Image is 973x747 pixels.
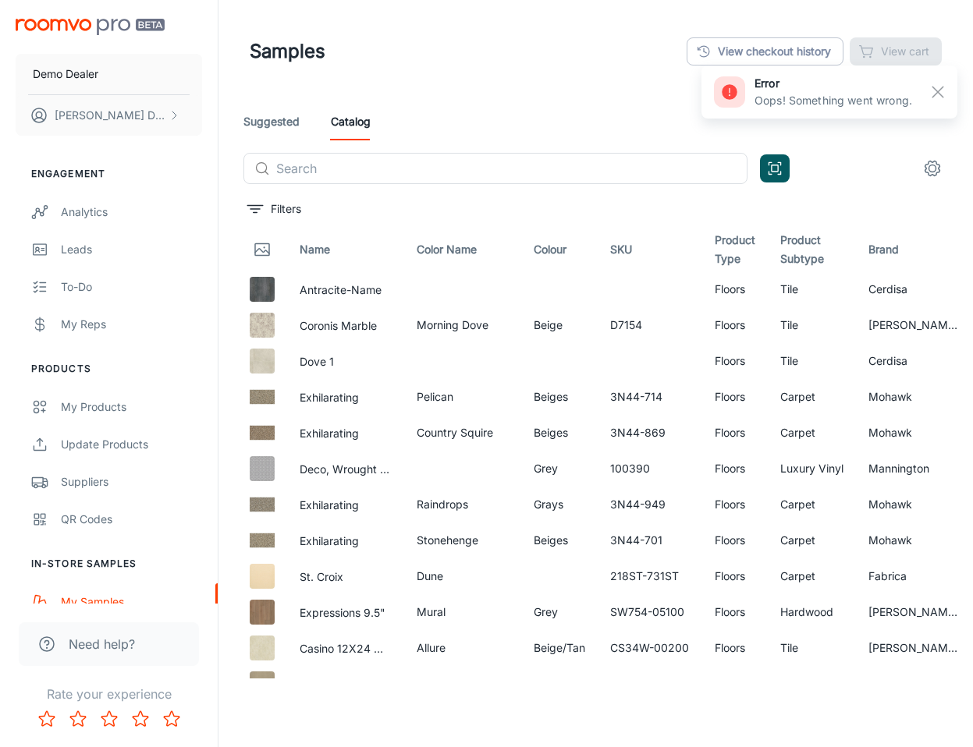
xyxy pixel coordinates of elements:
button: St. Croix [300,568,343,586]
td: Distinguished [404,666,521,702]
button: Exhilarating [300,389,359,406]
h1: Samples [250,37,325,65]
button: Exhilarating [300,497,359,514]
td: Stonehenge [404,522,521,558]
th: SKU [598,228,702,271]
button: filter [243,196,305,221]
td: Mohawk [856,487,973,522]
th: Brand [856,228,973,271]
td: Carpet [768,666,856,702]
td: Dune [404,558,521,594]
td: Mohawk [856,522,973,558]
td: Floors [702,379,768,415]
button: Antracite-Name [300,281,382,299]
td: Pelican [404,379,521,415]
td: 331PH-741PH [598,666,702,702]
th: Product Type [702,228,768,271]
td: Tile [768,630,856,666]
td: Tile [768,307,856,343]
button: Deco, Wrought Iron [300,461,392,478]
th: Name [287,228,404,271]
td: Cerdisa [856,271,973,307]
td: Morning Dove [404,307,521,343]
td: Beiges [521,379,598,415]
td: Floors [702,558,768,594]
svg: Thumbnail [253,240,272,259]
td: Country Squire [404,415,521,451]
td: [PERSON_NAME] Floors [856,594,973,630]
td: SW754-05100 [598,594,702,630]
td: Floors [702,666,768,702]
button: Dove 1 [300,353,334,370]
td: Beiges [521,522,598,558]
td: Mohawk [856,379,973,415]
div: Update Products [61,436,202,453]
td: 100390 [598,451,702,487]
td: Carpet [768,487,856,522]
div: Analytics [61,204,202,221]
span: Need help? [69,635,135,653]
img: Roomvo PRO Beta [16,19,165,35]
td: Beige/Tan [521,630,598,666]
td: Beiges [521,415,598,451]
button: Coronis Marble [300,317,377,335]
td: 3N44-869 [598,415,702,451]
td: Floors [702,451,768,487]
input: Search [276,153,748,184]
td: Mural [404,594,521,630]
button: Phenomena [300,676,360,693]
p: Oops! Something went wrong. [755,92,912,109]
td: CS34W-00200 [598,630,702,666]
td: Grey [521,594,598,630]
td: Hardwood [768,594,856,630]
td: Tile [768,343,856,379]
div: My Products [61,398,202,416]
td: Carpet [768,558,856,594]
td: Carpet [768,522,856,558]
td: Floors [702,594,768,630]
a: View checkout history [687,37,843,65]
td: 3N44-701 [598,522,702,558]
td: Floors [702,307,768,343]
td: Tile [768,271,856,307]
p: Rate your experience [12,685,205,703]
td: Carpet [768,379,856,415]
td: Mohawk [856,415,973,451]
button: settings [917,153,948,184]
div: Suppliers [61,473,202,490]
td: Allure [404,630,521,666]
button: Rate 3 star [94,703,125,735]
td: Luxury Vinyl [768,451,856,487]
td: D7154 [598,307,702,343]
td: Floors [702,630,768,666]
td: [PERSON_NAME] Floors [856,630,973,666]
p: [PERSON_NAME] Doe [55,107,165,124]
td: Floors [702,487,768,522]
button: Rate 1 star [31,703,62,735]
td: 3N44-949 [598,487,702,522]
td: Beige [521,307,598,343]
button: Rate 5 star [156,703,187,735]
td: Floors [702,343,768,379]
td: Raindrops [404,487,521,522]
td: Grays [521,487,598,522]
p: Filters [271,200,301,218]
td: Carpet [768,415,856,451]
button: Expressions 9.5" [300,604,385,621]
button: Casino 12X24 MATTE [300,640,392,657]
th: Colour [521,228,598,271]
td: 218ST-731ST [598,558,702,594]
div: Leads [61,241,202,258]
button: Rate 2 star [62,703,94,735]
p: Demo Dealer [33,65,98,83]
td: [PERSON_NAME] Flooringsdfa [856,307,973,343]
button: Exhilarating [300,533,359,550]
th: Product Subtype [768,228,856,271]
button: Demo Dealer [16,54,202,94]
div: My Reps [61,316,202,333]
button: Open QR code scanner [760,154,790,182]
td: Floors [702,271,768,307]
td: Mannington [856,451,973,487]
td: 3N44-714 [598,379,702,415]
td: Fabrica [856,666,973,702]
